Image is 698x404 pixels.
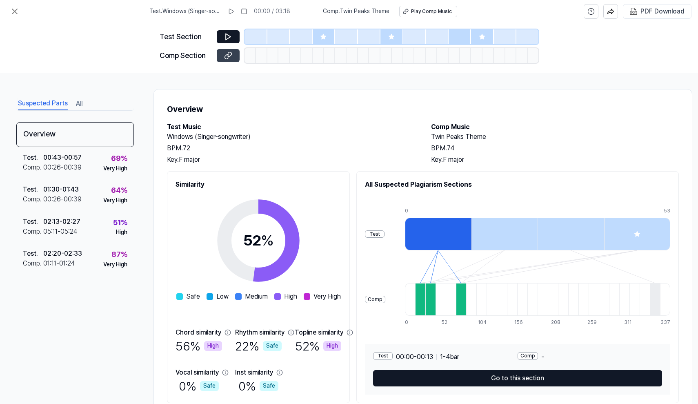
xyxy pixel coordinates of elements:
button: Play Comp Music [399,6,457,17]
div: Key. F major [167,155,415,165]
div: 311 [624,319,634,326]
div: High [204,341,222,351]
h2: Windows (Singer-songwriter) [167,132,415,142]
div: 02:13 - 02:27 [43,217,80,227]
div: Inst similarity [235,368,273,377]
div: Chord similarity [176,328,221,337]
span: % [261,232,274,249]
div: Test . [23,185,43,194]
div: 02:20 - 02:33 [43,249,82,259]
span: Safe [186,292,200,301]
div: High [323,341,341,351]
span: Test . Windows (Singer-songwriter) [149,7,221,16]
button: PDF Download [628,4,686,18]
div: PDF Download [640,6,685,17]
svg: help [587,7,595,16]
div: Key. F major [431,155,679,165]
div: - [518,352,662,362]
div: BPM. 72 [167,143,415,153]
div: 01:30 - 01:43 [43,185,79,194]
div: Test . [23,217,43,227]
div: Comp . [23,194,43,204]
div: Test [373,352,393,360]
div: Comp . [23,163,43,172]
div: Topline similarity [295,328,343,337]
div: 156 [514,319,525,326]
div: Safe [200,381,219,391]
div: 208 [551,319,561,326]
div: BPM. 74 [431,143,679,153]
div: 52 [243,230,274,252]
div: Comp [365,296,385,304]
div: 87 % [111,249,127,261]
div: Safe [260,381,278,391]
div: Vocal similarity [176,368,219,377]
div: 64 % [111,185,127,196]
div: Rhythm similarity [235,328,285,337]
div: Comp [518,352,538,360]
div: Very High [103,165,127,173]
div: 0 [405,319,415,326]
div: 53 [664,208,670,214]
h2: Twin Peaks Theme [431,132,679,142]
div: 00:43 - 00:57 [43,153,82,163]
span: 1 - 4 bar [440,352,459,362]
span: Low [216,292,229,301]
div: 0 [405,208,471,214]
span: Medium [245,292,268,301]
img: PDF Download [630,8,637,15]
div: 52 % [295,337,341,355]
div: 56 % [176,337,222,355]
h1: Overview [167,103,679,116]
button: Go to this section [373,370,662,386]
div: Very High [103,261,127,269]
button: help [584,4,598,19]
div: 00:00 / 03:18 [254,7,290,16]
div: 01:11 - 01:24 [43,259,75,268]
div: 0 % [179,377,219,395]
h2: Similarity [176,180,341,190]
div: Test . [23,153,43,163]
div: Test Section [160,31,212,43]
div: 69 % [111,153,127,165]
div: Overview [16,122,134,147]
div: Comp . [23,227,43,237]
span: Very High [313,292,341,301]
div: Test . [23,249,43,259]
span: 00:00 - 00:13 [396,352,433,362]
div: 51 % [113,217,127,229]
h2: Comp Music [431,122,679,132]
div: 00:26 - 00:39 [43,163,82,172]
img: share [607,8,614,15]
div: 337 [660,319,670,326]
div: 22 % [235,337,282,355]
div: Safe [263,341,282,351]
div: Comp Section [160,50,212,62]
div: 259 [587,319,598,326]
div: 00:26 - 00:39 [43,194,82,204]
span: High [284,292,297,301]
h2: All Suspected Plagiarism Sections [365,180,670,190]
div: High [116,228,127,237]
h2: Test Music [167,122,415,132]
div: Play Comp Music [411,8,452,15]
button: Suspected Parts [18,97,68,110]
div: Comp . [23,259,43,268]
div: Test [365,230,385,238]
div: 05:11 - 05:24 [43,227,78,237]
div: 104 [478,319,488,326]
div: Very High [103,196,127,205]
div: 0 % [238,377,278,395]
button: All [76,97,82,110]
div: 52 [441,319,451,326]
span: Comp . Twin Peaks Theme [323,7,389,16]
